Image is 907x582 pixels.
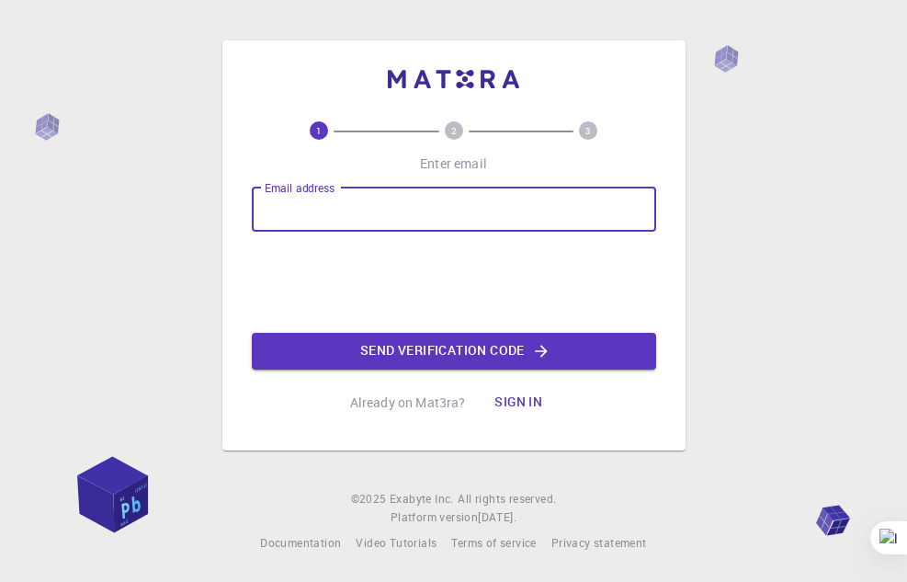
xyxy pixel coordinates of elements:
span: © 2025 [351,490,390,508]
a: Privacy statement [551,534,647,553]
iframe: reCAPTCHA [314,246,594,318]
text: 2 [451,124,457,137]
a: Exabyte Inc. [390,490,454,508]
a: [DATE]. [478,508,516,527]
text: 3 [585,124,591,137]
text: 1 [316,124,322,137]
span: Terms of service [451,535,536,550]
button: Sign in [480,384,557,421]
a: Documentation [260,534,341,553]
a: Terms of service [451,534,536,553]
p: Already on Mat3ra? [350,394,466,412]
button: Send verification code [252,333,656,370]
span: [DATE] . [478,509,516,524]
label: Email address [265,180,334,196]
span: Exabyte Inc. [390,491,454,506]
span: Platform version [391,508,478,527]
span: Privacy statement [551,535,647,550]
a: Video Tutorials [356,534,436,553]
span: Documentation [260,535,341,550]
p: Enter email [420,154,487,173]
span: All rights reserved. [458,490,556,508]
span: Video Tutorials [356,535,436,550]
